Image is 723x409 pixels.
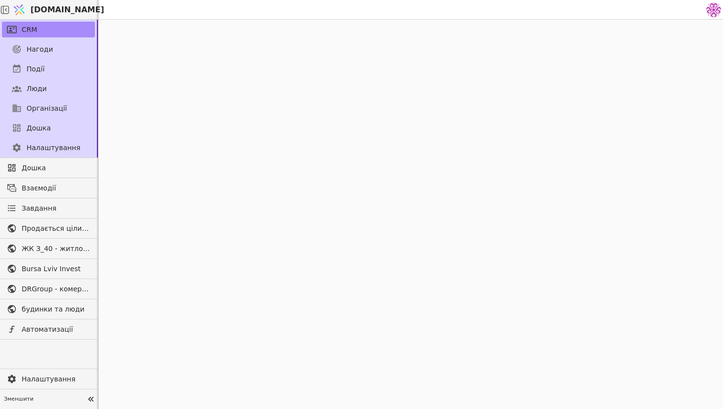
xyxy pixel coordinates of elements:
span: Організації [27,103,67,114]
span: Налаштування [27,143,80,153]
a: Автоматизації [2,321,95,337]
a: Завдання [2,200,95,216]
span: Продається цілий будинок [PERSON_NAME] нерухомість [22,223,90,234]
a: Нагоди [2,41,95,57]
a: Продається цілий будинок [PERSON_NAME] нерухомість [2,220,95,236]
span: Нагоди [27,44,53,55]
a: Дошка [2,120,95,136]
a: DRGroup - комерційна нерухоомість [2,281,95,297]
a: CRM [2,22,95,37]
a: Налаштування [2,371,95,387]
span: Завдання [22,203,57,214]
a: Bursa Lviv Invest [2,261,95,277]
a: Люди [2,81,95,96]
span: Bursa Lviv Invest [22,264,90,274]
img: 137b5da8a4f5046b86490006a8dec47a [706,2,721,17]
span: Дошка [27,123,51,133]
span: [DOMAIN_NAME] [30,4,104,16]
span: Зменшити [4,395,84,404]
span: CRM [22,25,37,35]
span: Налаштування [22,374,90,384]
span: Автоматизації [22,324,90,335]
a: Події [2,61,95,77]
span: Люди [27,84,47,94]
span: ЖК З_40 - житлова та комерційна нерухомість класу Преміум [22,244,90,254]
span: Взаємодії [22,183,90,193]
span: будинки та люди [22,304,90,315]
img: Logo [12,0,27,19]
a: Дошка [2,160,95,176]
span: Події [27,64,45,74]
span: DRGroup - комерційна нерухоомість [22,284,90,294]
a: ЖК З_40 - житлова та комерційна нерухомість класу Преміум [2,241,95,256]
a: Організації [2,100,95,116]
span: Дошка [22,163,90,173]
a: будинки та люди [2,301,95,317]
a: Налаштування [2,140,95,156]
a: [DOMAIN_NAME] [10,0,98,19]
a: Взаємодії [2,180,95,196]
